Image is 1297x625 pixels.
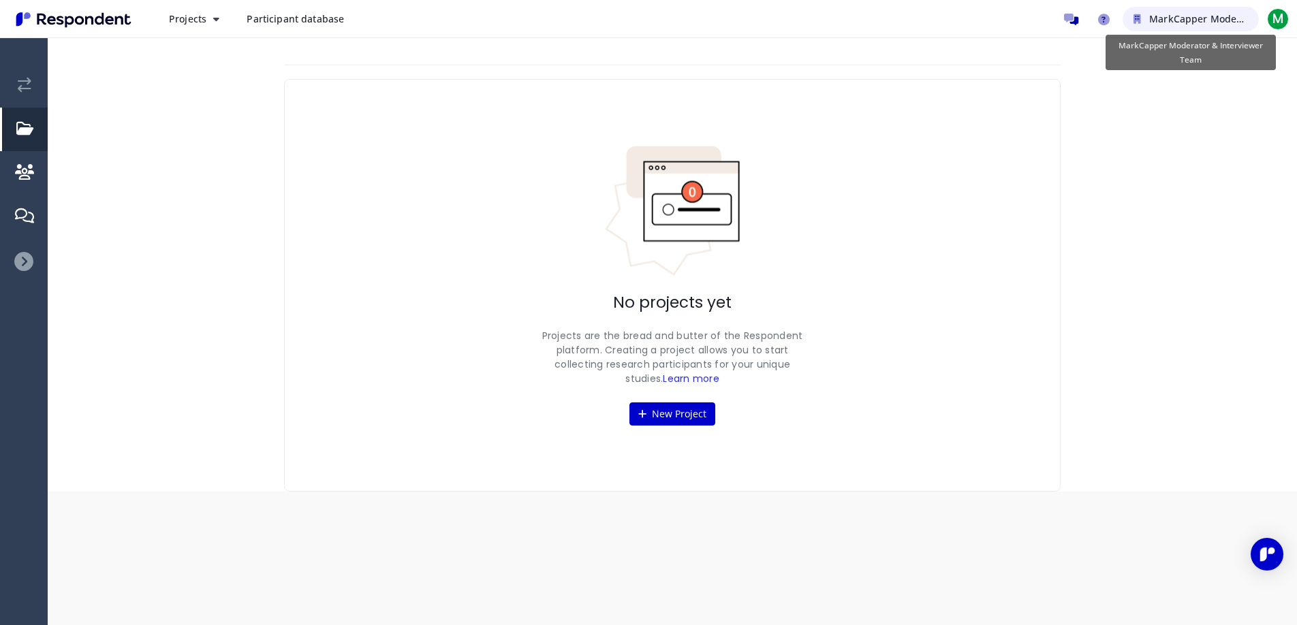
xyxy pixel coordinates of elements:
[1264,7,1292,31] button: M
[1057,5,1084,33] a: Message participants
[11,8,136,31] img: Respondent
[604,145,740,277] img: No projects indicator
[1267,8,1289,30] span: M
[1251,538,1283,571] div: Open Intercom Messenger
[169,12,206,25] span: Projects
[663,372,719,385] a: Learn more
[536,329,809,386] p: Projects are the bread and butter of the Respondent platform. Creating a project allows you to st...
[158,7,230,31] button: Projects
[613,293,732,312] h2: No projects yet
[236,7,355,31] a: Participant database
[247,12,344,25] span: Participant database
[1123,7,1259,31] button: MarkCapper Moderator & Interviewer Team
[629,402,715,426] button: New Project
[1119,39,1263,65] span: MarkCapper Moderator & Interviewer Team
[1090,5,1117,33] a: Help and support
